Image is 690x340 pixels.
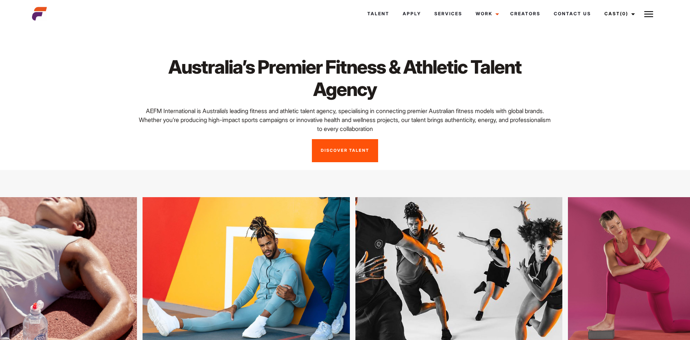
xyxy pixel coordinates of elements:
[547,4,598,24] a: Contact Us
[428,4,469,24] a: Services
[361,4,396,24] a: Talent
[620,11,628,16] span: (0)
[312,139,378,162] a: Discover Talent
[598,4,639,24] a: Cast(0)
[396,4,428,24] a: Apply
[138,56,552,100] h1: Australia’s Premier Fitness & Athletic Talent Agency
[504,4,547,24] a: Creators
[644,10,653,19] img: Burger icon
[32,6,47,21] img: cropped-aefm-brand-fav-22-square.png
[138,106,552,133] p: AEFM International is Australia’s leading fitness and athletic talent agency, specialising in con...
[469,4,504,24] a: Work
